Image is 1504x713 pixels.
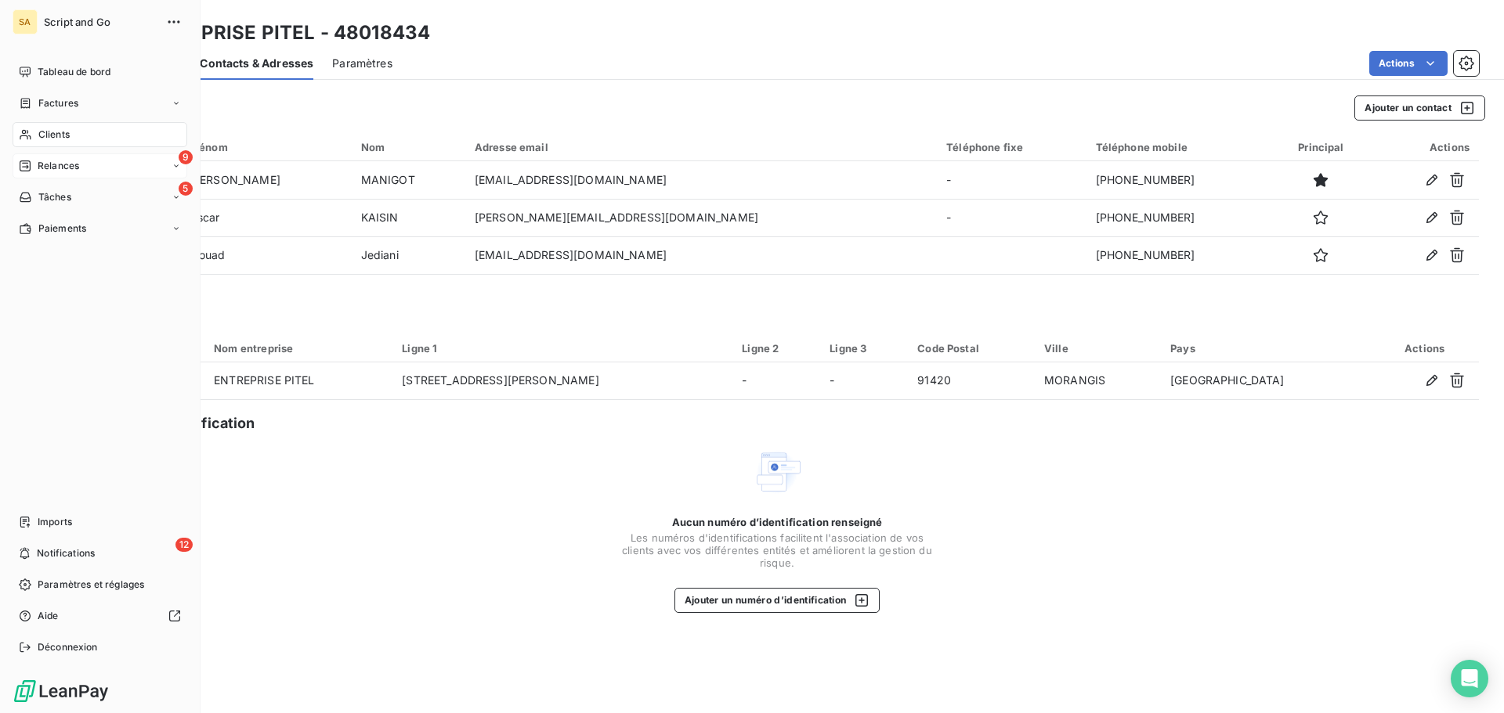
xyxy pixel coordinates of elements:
div: Ville [1044,342,1151,355]
td: Mouad [179,236,352,274]
td: [PHONE_NUMBER] [1086,236,1271,274]
td: [GEOGRAPHIC_DATA] [1161,362,1370,400]
td: [EMAIL_ADDRESS][DOMAIN_NAME] [465,161,937,199]
td: ENTREPRISE PITEL [204,362,392,400]
div: Code Postal [917,342,1025,355]
a: Aide [13,603,187,628]
td: [PERSON_NAME] [179,161,352,199]
span: Notifications [37,546,95,560]
td: [PHONE_NUMBER] [1086,199,1271,236]
td: Jediani [352,236,465,274]
span: Aucun numéro d’identification renseigné [672,516,883,528]
span: Imports [38,515,72,529]
div: Open Intercom Messenger [1451,660,1488,697]
td: Oscar [179,199,352,236]
span: Paramètres et réglages [38,578,144,592]
div: Actions [1381,141,1470,153]
span: 5 [179,182,193,196]
div: Nom entreprise [214,342,383,355]
td: 91420 [908,362,1035,400]
td: MANIGOT [352,161,465,199]
div: Ligne 3 [830,342,898,355]
div: Prénom [189,141,342,153]
span: Paiements [38,221,86,236]
span: Aide [38,609,59,623]
span: Script and Go [44,16,157,28]
button: Ajouter un contact [1354,95,1485,121]
td: MORANGIS [1035,362,1161,400]
button: Actions [1369,51,1448,76]
img: Logo LeanPay [13,679,110,704]
div: Pays [1170,342,1361,355]
td: - [820,362,908,400]
div: Ligne 2 [742,342,811,355]
td: [STREET_ADDRESS][PERSON_NAME] [392,362,732,400]
div: Nom [361,141,456,153]
td: - [937,199,1086,236]
td: - [937,161,1086,199]
span: 9 [179,150,193,164]
span: Factures [38,96,78,110]
span: Tâches [38,190,71,204]
img: Empty state [752,447,802,497]
div: SA [13,9,38,34]
td: [PHONE_NUMBER] [1086,161,1271,199]
td: [EMAIL_ADDRESS][DOMAIN_NAME] [465,236,937,274]
span: Les numéros d'identifications facilitent l'association de vos clients avec vos différentes entité... [620,531,934,569]
div: Ligne 1 [402,342,723,355]
span: Déconnexion [38,640,98,654]
td: - [732,362,820,400]
span: Paramètres [332,56,392,71]
td: [PERSON_NAME][EMAIL_ADDRESS][DOMAIN_NAME] [465,199,937,236]
div: Adresse email [475,141,927,153]
h3: ENTREPRISE PITEL - 48018434 [138,19,430,47]
td: KAISIN [352,199,465,236]
div: Actions [1379,342,1470,355]
span: Relances [38,159,79,173]
span: Clients [38,128,70,142]
div: Téléphone fixe [946,141,1076,153]
span: 12 [175,538,193,552]
span: Contacts & Adresses [200,56,313,71]
span: Tableau de bord [38,65,110,79]
div: Téléphone mobile [1096,141,1262,153]
button: Ajouter un numéro d’identification [674,588,880,613]
div: Principal [1280,141,1361,153]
